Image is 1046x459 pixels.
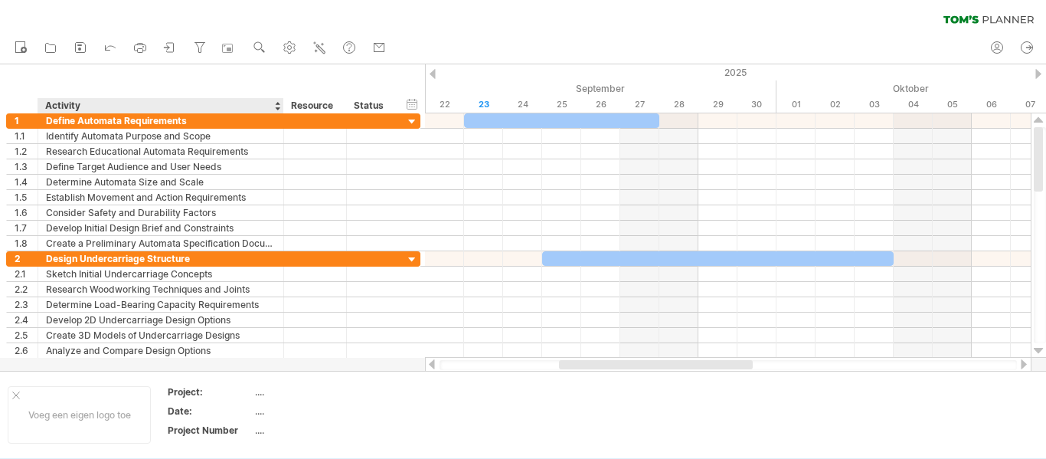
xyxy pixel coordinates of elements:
[46,343,276,358] div: Analyze and Compare Design Options
[15,113,38,128] div: 1
[46,328,276,343] div: Create 3D Models of Undercarriage Designs
[816,97,855,113] div: donderdag, 2 Oktober 2025
[659,97,698,113] div: zondag, 28 September 2025
[15,205,38,220] div: 1.6
[15,221,38,235] div: 1.7
[542,97,581,113] div: donderdag, 25 September 2025
[15,159,38,174] div: 1.3
[168,385,252,398] div: Project:
[46,297,276,312] div: Determine Load-Bearing Capacity Requirements
[972,97,1011,113] div: maandag, 6 Oktober 2025
[46,251,276,266] div: Design Undercarriage Structure
[15,313,38,327] div: 2.4
[15,343,38,358] div: 2.6
[503,97,542,113] div: woensdag, 24 September 2025
[15,328,38,343] div: 2.5
[15,251,38,266] div: 2
[168,424,252,437] div: Project Number
[255,385,384,398] div: ....
[15,190,38,205] div: 1.5
[46,313,276,327] div: Develop 2D Undercarriage Design Options
[8,386,151,444] div: Voeg een eigen logo toe
[698,97,737,113] div: maandag, 29 September 2025
[46,113,276,128] div: Define Automata Requirements
[737,97,776,113] div: dinsdag, 30 September 2025
[15,144,38,159] div: 1.2
[894,97,933,113] div: zaterdag, 4 Oktober 2025
[15,267,38,281] div: 2.1
[15,282,38,297] div: 2.2
[46,282,276,297] div: Research Woodworking Techniques and Joints
[425,97,464,113] div: maandag, 22 September 2025
[855,97,894,113] div: vrijdag, 3 Oktober 2025
[46,190,276,205] div: Establish Movement and Action Requirements
[46,159,276,174] div: Define Target Audience and User Needs
[291,98,338,113] div: Resource
[15,236,38,251] div: 1.8
[46,129,276,143] div: Identify Automata Purpose and Scope
[15,175,38,189] div: 1.4
[255,405,384,418] div: ....
[168,405,252,418] div: Date:
[46,144,276,159] div: Research Educational Automata Requirements
[46,175,276,189] div: Determine Automata Size and Scale
[354,98,387,113] div: Status
[46,221,276,235] div: Develop Initial Design Brief and Constraints
[46,236,276,251] div: Create a Preliminary Automata Specification Document
[45,98,275,113] div: Activity
[933,97,972,113] div: zondag, 5 Oktober 2025
[581,97,620,113] div: vrijdag, 26 September 2025
[620,97,659,113] div: zaterdag, 27 September 2025
[15,297,38,312] div: 2.3
[255,424,384,437] div: ....
[776,97,816,113] div: woensdag, 1 Oktober 2025
[464,97,503,113] div: dinsdag, 23 September 2025
[46,205,276,220] div: Consider Safety and Durability Factors
[46,267,276,281] div: Sketch Initial Undercarriage Concepts
[15,129,38,143] div: 1.1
